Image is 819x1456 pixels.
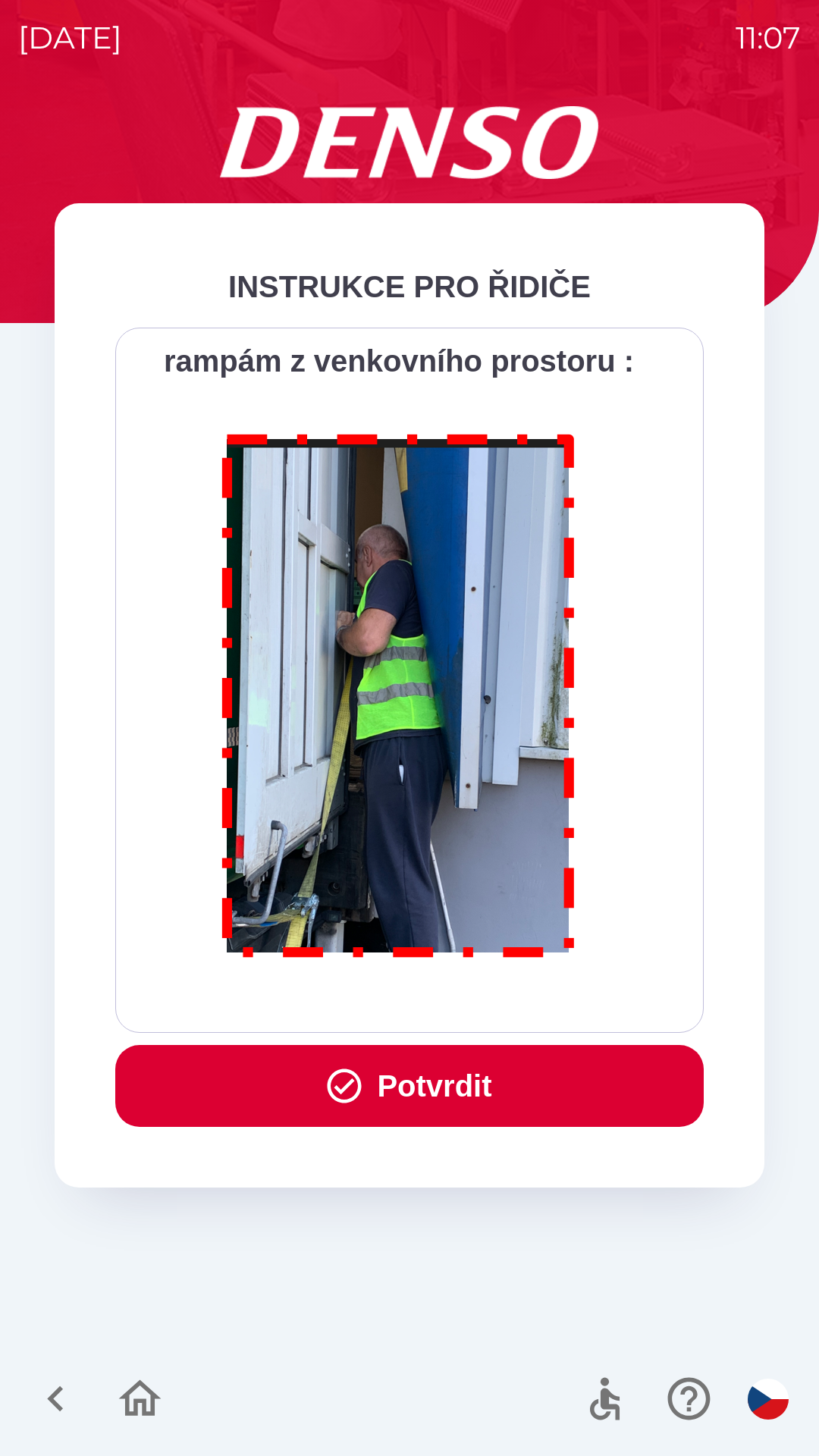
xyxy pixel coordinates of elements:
[115,1045,704,1127] button: Potvrdit
[748,1379,789,1420] img: cs flag
[205,414,593,971] img: M8MNayrTL6gAAAABJRU5ErkJggg==
[18,15,122,61] p: [DATE]
[736,15,801,61] p: 11:07
[115,264,704,309] div: INSTRUKCE PRO ŘIDIČE
[55,106,764,179] img: Logo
